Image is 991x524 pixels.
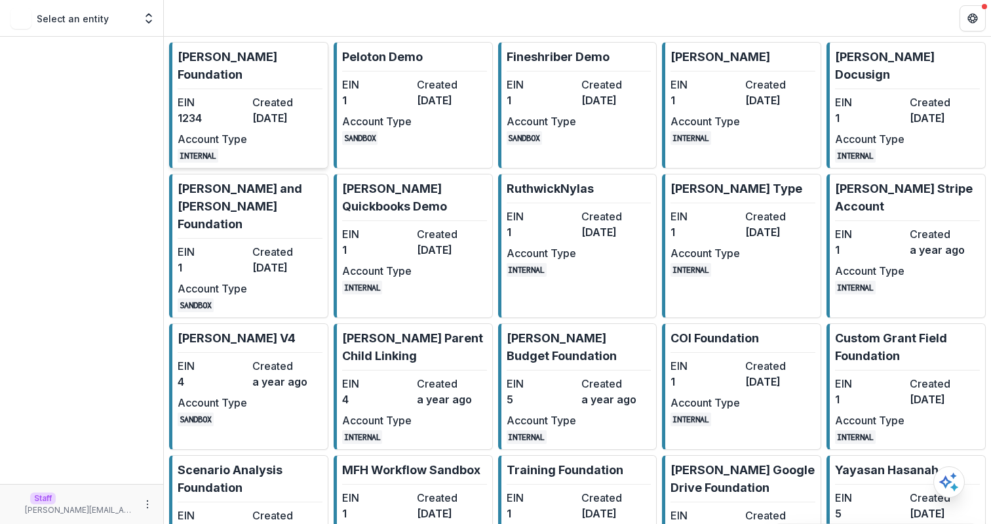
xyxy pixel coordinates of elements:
[662,42,821,169] a: [PERSON_NAME]EIN1Created[DATE]Account TypeINTERNAL
[37,12,109,26] p: Select an entity
[342,461,480,479] p: MFH Workflow Sandbox
[507,413,576,428] dt: Account Type
[826,323,986,450] a: Custom Grant Field FoundationEIN1Created[DATE]Account TypeINTERNAL
[507,430,547,444] code: INTERNAL
[342,113,412,129] dt: Account Type
[178,260,247,275] dd: 1
[662,323,821,450] a: COI FoundationEIN1Created[DATE]Account TypeINTERNAL
[342,506,412,521] dd: 1
[178,461,322,496] p: Scenario Analysis Foundation
[178,94,247,110] dt: EIN
[835,329,980,365] p: Custom Grant Field Foundation
[342,180,487,215] p: [PERSON_NAME] Quickbooks Demo
[670,77,740,92] dt: EIN
[670,224,740,240] dd: 1
[342,430,383,444] code: INTERNAL
[178,413,214,426] code: SANDBOX
[334,323,493,450] a: [PERSON_NAME] Parent Child LinkingEIN4Createda year agoAccount TypeINTERNAL
[507,180,594,197] p: RuthwickNylas
[745,92,815,108] dd: [DATE]
[670,131,711,145] code: INTERNAL
[507,490,576,506] dt: EIN
[178,374,247,390] dd: 4
[178,508,247,523] dt: EIN
[910,226,979,242] dt: Created
[581,92,651,108] dd: [DATE]
[507,245,576,261] dt: Account Type
[342,263,412,279] dt: Account Type
[252,260,322,275] dd: [DATE]
[342,413,412,428] dt: Account Type
[507,131,543,145] code: SANDBOX
[581,77,651,92] dt: Created
[745,77,815,92] dt: Created
[169,323,328,450] a: [PERSON_NAME] V4EIN4Createda year agoAccount TypeSANDBOX
[745,508,815,523] dt: Created
[507,376,576,392] dt: EIN
[910,392,979,407] dd: [DATE]
[178,48,322,83] p: [PERSON_NAME] Foundation
[960,5,986,31] button: Get Help
[252,374,322,390] dd: a year ago
[910,110,979,126] dd: [DATE]
[581,392,651,407] dd: a year ago
[178,395,247,411] dt: Account Type
[342,48,423,66] p: Peloton Demo
[342,392,412,407] dd: 4
[670,263,711,277] code: INTERNAL
[498,323,657,450] a: [PERSON_NAME] Budget FoundationEIN5Createda year agoAccount TypeINTERNAL
[507,392,576,407] dd: 5
[835,110,904,126] dd: 1
[342,226,412,242] dt: EIN
[670,395,740,411] dt: Account Type
[342,92,412,108] dd: 1
[670,374,740,390] dd: 1
[745,209,815,224] dt: Created
[745,358,815,374] dt: Created
[835,94,904,110] dt: EIN
[417,226,486,242] dt: Created
[507,263,547,277] code: INTERNAL
[507,506,576,521] dd: 1
[670,461,815,496] p: [PERSON_NAME] Google Drive Foundation
[334,174,493,318] a: [PERSON_NAME] Quickbooks DemoEIN1Created[DATE]Account TypeINTERNAL
[334,42,493,169] a: Peloton DemoEIN1Created[DATE]Account TypeSANDBOX
[670,92,740,108] dd: 1
[910,94,979,110] dt: Created
[835,263,904,279] dt: Account Type
[342,329,487,365] p: [PERSON_NAME] Parent Child Linking
[252,358,322,374] dt: Created
[507,461,623,479] p: Training Foundation
[670,508,740,523] dt: EIN
[581,376,651,392] dt: Created
[670,48,770,66] p: [PERSON_NAME]
[507,224,576,240] dd: 1
[670,245,740,261] dt: Account Type
[670,358,740,374] dt: EIN
[581,209,651,224] dt: Created
[178,149,218,163] code: INTERNAL
[662,174,821,318] a: [PERSON_NAME] TypeEIN1Created[DATE]Account TypeINTERNAL
[507,113,576,129] dt: Account Type
[178,131,247,147] dt: Account Type
[498,174,657,318] a: RuthwickNylasEIN1Created[DATE]Account TypeINTERNAL
[342,376,412,392] dt: EIN
[933,466,965,498] button: Open AI Assistant
[342,131,378,145] code: SANDBOX
[670,413,711,426] code: INTERNAL
[835,242,904,258] dd: 1
[140,5,158,31] button: Open entity switcher
[835,48,980,83] p: [PERSON_NAME] Docusign
[835,281,876,294] code: INTERNAL
[342,490,412,506] dt: EIN
[835,226,904,242] dt: EIN
[169,174,328,318] a: [PERSON_NAME] and [PERSON_NAME] FoundationEIN1Created[DATE]Account TypeSANDBOX
[342,242,412,258] dd: 1
[745,374,815,390] dd: [DATE]
[417,376,486,392] dt: Created
[581,224,651,240] dd: [DATE]
[835,490,904,506] dt: EIN
[507,209,576,224] dt: EIN
[670,209,740,224] dt: EIN
[835,376,904,392] dt: EIN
